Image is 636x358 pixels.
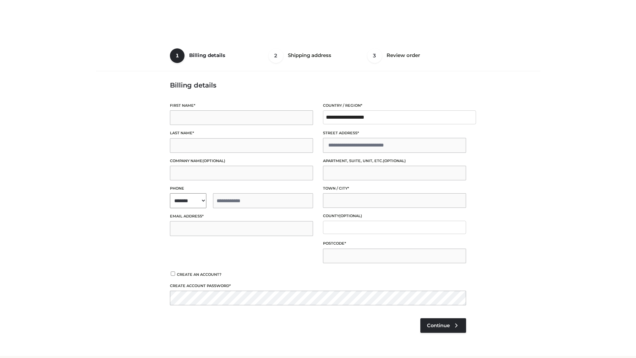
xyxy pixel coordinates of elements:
label: Town / City [323,185,466,192]
label: Apartment, suite, unit, etc. [323,158,466,164]
label: Country / Region [323,102,466,109]
span: Continue [427,323,450,328]
label: Create account password [170,283,466,289]
label: Email address [170,213,313,219]
label: Last name [170,130,313,136]
span: Billing details [189,52,225,58]
label: First name [170,102,313,109]
label: Postcode [323,240,466,247]
span: 1 [170,48,185,63]
span: (optional) [383,158,406,163]
h3: Billing details [170,81,466,89]
label: Phone [170,185,313,192]
label: County [323,213,466,219]
span: (optional) [339,213,362,218]
span: 3 [367,48,382,63]
input: Create an account? [170,271,176,276]
span: Review order [387,52,420,58]
span: 2 [269,48,283,63]
span: Create an account? [177,272,222,277]
span: Shipping address [288,52,331,58]
a: Continue [420,318,466,333]
span: (optional) [202,158,225,163]
label: Company name [170,158,313,164]
label: Street address [323,130,466,136]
